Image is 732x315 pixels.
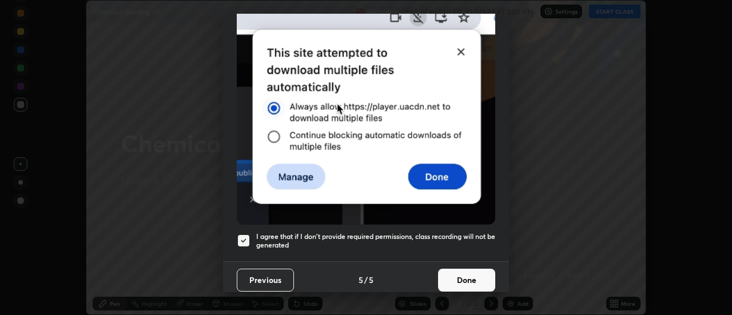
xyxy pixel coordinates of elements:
[369,274,373,286] h4: 5
[359,274,363,286] h4: 5
[364,274,368,286] h4: /
[237,269,294,292] button: Previous
[438,269,495,292] button: Done
[256,232,495,250] h5: I agree that if I don't provide required permissions, class recording will not be generated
